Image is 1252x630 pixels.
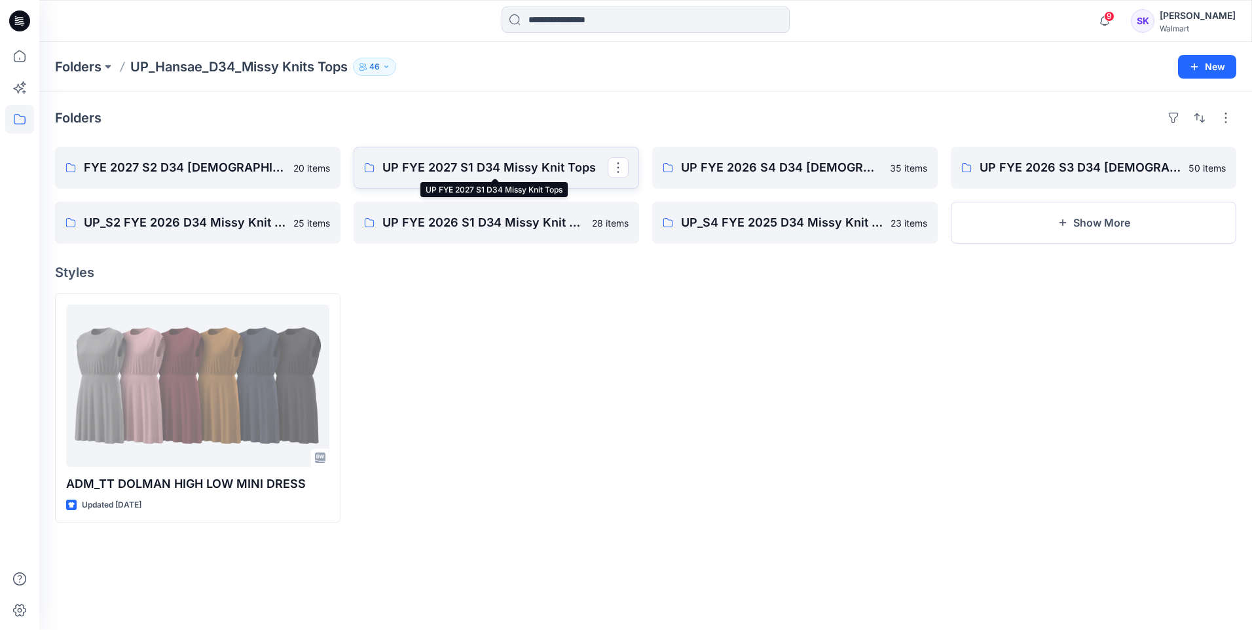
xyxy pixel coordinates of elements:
[55,202,341,244] a: UP_S2 FYE 2026 D34 Missy Knit Tops25 items
[1160,24,1236,33] div: Walmart
[354,202,639,244] a: UP FYE 2026 S1 D34 Missy Knit Tops Hansae28 items
[951,147,1236,189] a: UP FYE 2026 S3 D34 [DEMOGRAPHIC_DATA] Knit Tops Hansae50 items
[681,213,883,232] p: UP_S4 FYE 2025 D34 Missy Knit Tops
[84,158,285,177] p: FYE 2027 S2 D34 [DEMOGRAPHIC_DATA] Tops - Hansae
[891,216,927,230] p: 23 items
[369,60,380,74] p: 46
[382,158,608,177] p: UP FYE 2027 S1 D34 Missy Knit Tops
[652,202,938,244] a: UP_S4 FYE 2025 D34 Missy Knit Tops23 items
[55,147,341,189] a: FYE 2027 S2 D34 [DEMOGRAPHIC_DATA] Tops - Hansae20 items
[82,498,141,512] p: Updated [DATE]
[1188,161,1226,175] p: 50 items
[55,58,101,76] a: Folders
[951,202,1236,244] button: Show More
[293,161,330,175] p: 20 items
[130,58,348,76] p: UP_Hansae_D34_Missy Knits Tops
[890,161,927,175] p: 35 items
[592,216,629,230] p: 28 items
[66,305,329,467] a: ADM_TT DOLMAN HIGH LOW MINI DRESS
[293,216,330,230] p: 25 items
[1160,8,1236,24] div: [PERSON_NAME]
[55,265,1236,280] h4: Styles
[84,213,285,232] p: UP_S2 FYE 2026 D34 Missy Knit Tops
[652,147,938,189] a: UP FYE 2026 S4 D34 [DEMOGRAPHIC_DATA] Knit Tops_ Hansae35 items
[55,110,101,126] h4: Folders
[980,158,1181,177] p: UP FYE 2026 S3 D34 [DEMOGRAPHIC_DATA] Knit Tops Hansae
[1178,55,1236,79] button: New
[1104,11,1114,22] span: 9
[354,147,639,189] a: UP FYE 2027 S1 D34 Missy Knit Tops
[382,213,584,232] p: UP FYE 2026 S1 D34 Missy Knit Tops Hansae
[353,58,396,76] button: 46
[1131,9,1154,33] div: SK
[681,158,882,177] p: UP FYE 2026 S4 D34 [DEMOGRAPHIC_DATA] Knit Tops_ Hansae
[66,475,329,493] p: ADM_TT DOLMAN HIGH LOW MINI DRESS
